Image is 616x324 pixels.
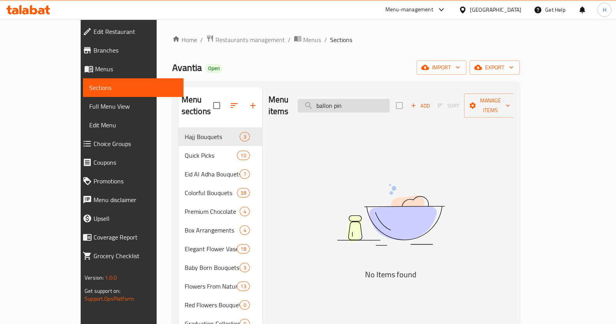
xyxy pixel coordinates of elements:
span: Upsell [94,214,177,223]
a: Choice Groups [76,134,184,153]
button: export [470,60,520,75]
div: items [240,132,249,141]
span: 3 [240,264,249,271]
span: Menus [95,64,177,74]
span: Elegant Flower Vases [185,244,237,254]
span: Open [205,65,223,72]
div: items [237,244,249,254]
a: Menu disclaimer [76,190,184,209]
button: Manage items [464,93,516,118]
span: 3 [240,133,249,141]
span: Quick Picks [185,151,237,160]
a: Promotions [76,172,184,190]
span: 10 [237,152,249,159]
a: Full Menu View [83,97,184,116]
a: Upsell [76,209,184,228]
img: dish.svg [293,163,488,266]
span: Promotions [94,176,177,186]
div: items [240,207,249,216]
div: items [237,282,249,291]
button: import [417,60,466,75]
span: Edit Restaurant [94,27,177,36]
div: items [240,263,249,272]
a: Edit Restaurant [76,22,184,41]
div: Premium Chocolate4 [178,202,262,221]
span: Grocery Checklist [94,251,177,261]
a: Grocery Checklist [76,247,184,265]
div: Premium Chocolate [185,207,240,216]
h2: Menu items [268,94,289,117]
li: / [200,35,203,44]
a: Support.OpsPlatform [85,294,134,304]
div: Menu-management [385,5,433,14]
span: 0 [240,301,249,309]
div: items [240,169,249,179]
span: Restaurants management [215,35,285,44]
a: Branches [76,41,184,60]
span: import [423,63,460,72]
div: items [240,300,249,310]
div: items [240,225,249,235]
button: Add section [244,96,262,115]
a: Sections [83,78,184,97]
nav: breadcrumb [172,35,520,45]
li: / [324,35,327,44]
span: Edit Menu [89,120,177,130]
span: Eid Al Adha Bouquets [185,169,240,179]
div: Flowers From Nature13 [178,277,262,296]
span: Sort sections [225,96,244,115]
span: Red Flowers Bouquets [185,300,240,310]
span: Colorful Bouquets [185,188,237,197]
a: Menus [76,60,184,78]
h5: No Items found [293,268,488,281]
div: Elegant Flower Vases18 [178,239,262,258]
span: Full Menu View [89,102,177,111]
span: Sections [89,83,177,92]
div: Baby Born Bouquets3 [178,258,262,277]
div: Eid Al Adha Bouquets7 [178,165,262,183]
span: Baby Born Bouquets [185,263,240,272]
div: [GEOGRAPHIC_DATA] [470,5,521,14]
span: 1.0.0 [105,273,117,283]
span: Branches [94,46,177,55]
span: 4 [240,227,249,234]
a: Edit Menu [83,116,184,134]
span: Flowers From Nature [185,282,237,291]
span: export [476,63,514,72]
span: Add item [408,100,432,112]
a: Coverage Report [76,228,184,247]
span: 4 [240,208,249,215]
div: Hajj Bouquets3 [178,127,262,146]
span: Get support on: [85,286,120,296]
span: Add [409,101,431,110]
div: Quick Picks10 [178,146,262,165]
div: items [237,151,249,160]
span: 7 [240,171,249,178]
li: / [288,35,291,44]
a: Coupons [76,153,184,172]
span: Coupons [94,158,177,167]
span: Menu disclaimer [94,195,177,204]
a: Menus [294,35,321,45]
span: Manage items [470,96,510,115]
button: Add [408,100,432,112]
span: 18 [237,245,249,253]
input: search [298,99,390,113]
span: Select all sections [208,97,225,114]
span: Box Arrangements [185,225,240,235]
span: Version: [85,273,104,283]
span: Sections [330,35,352,44]
span: Select section first [432,100,464,112]
span: H [602,5,606,14]
span: Hajj Bouquets [185,132,240,141]
div: Box Arrangements4 [178,221,262,239]
a: Home [172,35,197,44]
